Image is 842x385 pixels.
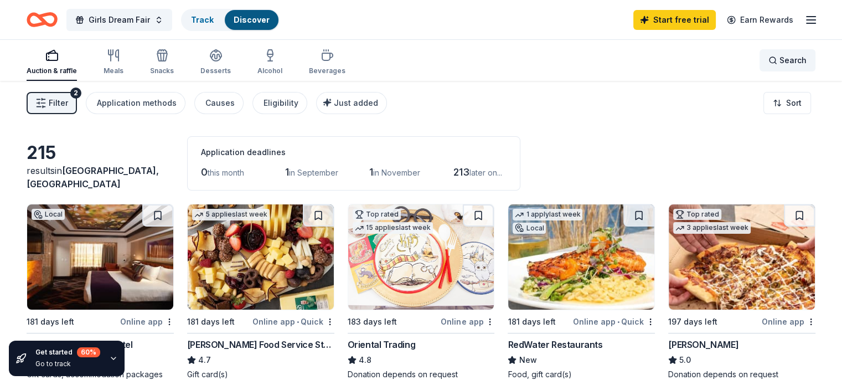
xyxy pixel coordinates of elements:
div: Go to track [35,360,100,368]
span: • [617,317,619,326]
div: Donation depends on request [668,369,815,380]
span: 1 [285,166,289,178]
a: Earn Rewards [720,10,800,30]
span: later on... [469,168,502,177]
img: Image for Oriental Trading [348,204,494,310]
div: Gift card(s) [187,369,334,380]
div: Application methods [97,96,177,110]
button: Beverages [309,44,345,81]
div: Local [513,223,546,234]
div: [PERSON_NAME] Food Service Store [187,338,334,351]
span: 5.0 [679,353,691,367]
a: Discover [234,15,270,24]
div: Meals [104,66,123,75]
button: Alcohol [257,44,282,81]
div: Auction & raffle [27,66,77,75]
span: 4.8 [359,353,371,367]
div: Online app [120,315,174,328]
div: Desserts [200,66,231,75]
span: [GEOGRAPHIC_DATA], [GEOGRAPHIC_DATA] [27,165,159,189]
div: Top rated [353,209,401,220]
div: Alcohol [257,66,282,75]
a: Track [191,15,214,24]
div: Oriental Trading [348,338,416,351]
img: Image for FireKeepers Casino Hotel [27,204,173,310]
button: Application methods [86,92,185,114]
span: in September [289,168,338,177]
span: Girls Dream Fair [89,13,150,27]
button: Filter2 [27,92,77,114]
a: Image for Gordon Food Service Store5 applieslast week181 days leftOnline app•Quick[PERSON_NAME] F... [187,204,334,380]
div: Causes [205,96,235,110]
div: Online app [441,315,494,328]
div: Application deadlines [201,146,507,159]
div: 197 days left [668,315,717,328]
div: Online app Quick [573,315,655,328]
span: 4.7 [198,353,211,367]
button: Sort [763,92,811,114]
div: Top rated [673,209,721,220]
a: Home [27,7,58,33]
span: 1 [369,166,373,178]
button: Girls Dream Fair [66,9,172,31]
span: Just added [334,98,378,107]
div: 181 days left [508,315,555,328]
div: Beverages [309,66,345,75]
div: [PERSON_NAME] [668,338,738,351]
div: 181 days left [27,315,74,328]
a: Image for Casey'sTop rated3 applieslast week197 days leftOnline app[PERSON_NAME]5.0Donation depen... [668,204,815,380]
div: 15 applies last week [353,222,433,234]
button: Causes [194,92,244,114]
div: 60 % [77,347,100,357]
span: this month [208,168,244,177]
a: Start free trial [633,10,716,30]
span: 213 [453,166,469,178]
img: Image for Casey's [669,204,815,310]
span: in [27,165,159,189]
button: Eligibility [252,92,307,114]
span: New [519,353,536,367]
button: Just added [316,92,387,114]
div: Local [32,209,65,220]
span: • [297,317,299,326]
div: 3 applies last week [673,222,751,234]
div: 1 apply last week [513,209,582,220]
div: Online app [762,315,815,328]
div: Donation depends on request [348,369,495,380]
img: Image for RedWater Restaurants [508,204,654,310]
span: Sort [786,96,802,110]
span: Search [779,54,807,67]
button: Desserts [200,44,231,81]
button: Meals [104,44,123,81]
a: Image for RedWater Restaurants1 applylast weekLocal181 days leftOnline app•QuickRedWater Restaura... [508,204,655,380]
div: Online app Quick [252,315,334,328]
span: in November [373,168,420,177]
div: results [27,164,174,191]
div: Eligibility [264,96,298,110]
div: Food, gift card(s) [508,369,655,380]
div: 5 applies last week [192,209,270,220]
div: 2 [70,88,81,99]
button: Search [760,49,815,71]
div: 215 [27,142,174,164]
div: 181 days left [187,315,235,328]
span: 0 [201,166,208,178]
button: TrackDiscover [181,9,280,31]
button: Snacks [150,44,174,81]
div: Snacks [150,66,174,75]
div: 183 days left [348,315,397,328]
button: Auction & raffle [27,44,77,81]
div: Get started [35,347,100,357]
a: Image for FireKeepers Casino HotelLocal181 days leftOnline appFireKeepers Casino HotelNewGift car... [27,204,174,380]
span: Filter [49,96,68,110]
div: RedWater Restaurants [508,338,602,351]
img: Image for Gordon Food Service Store [188,204,334,310]
a: Image for Oriental TradingTop rated15 applieslast week183 days leftOnline appOriental Trading4.8D... [348,204,495,380]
